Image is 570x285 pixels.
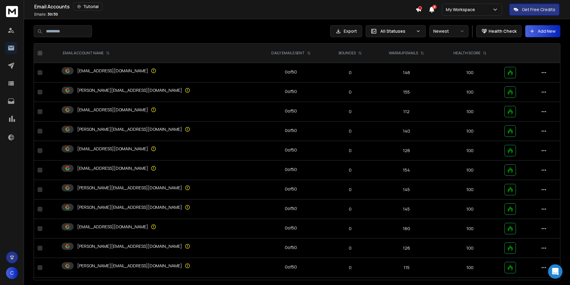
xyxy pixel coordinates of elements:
p: 0 [330,89,370,95]
td: 100 [439,121,501,141]
td: 100 [439,219,501,238]
p: [PERSON_NAME][EMAIL_ADDRESS][DOMAIN_NAME] [77,204,182,210]
td: 112 [374,102,439,121]
p: [PERSON_NAME][EMAIL_ADDRESS][DOMAIN_NAME] [77,185,182,191]
span: 30 / 30 [47,12,58,17]
td: 100 [439,199,501,219]
td: 100 [439,63,501,82]
td: 145 [374,180,439,199]
p: [EMAIL_ADDRESS][DOMAIN_NAME] [77,146,148,152]
td: 140 [374,121,439,141]
p: [EMAIL_ADDRESS][DOMAIN_NAME] [77,107,148,113]
td: 100 [439,258,501,277]
p: 0 [330,167,370,173]
p: 0 [330,70,370,76]
p: [PERSON_NAME][EMAIL_ADDRESS][DOMAIN_NAME] [77,263,182,269]
button: C [6,267,18,279]
td: 100 [439,102,501,121]
td: 146 [374,63,439,82]
div: 0 of 50 [285,225,297,231]
div: 0 of 50 [285,186,297,192]
p: DAILY EMAILS SENT [271,51,305,55]
p: [EMAIL_ADDRESS][DOMAIN_NAME] [77,165,148,171]
span: 8 [432,5,437,9]
p: 0 [330,226,370,232]
div: 0 of 50 [285,127,297,133]
p: 0 [330,128,370,134]
div: 0 of 50 [285,166,297,172]
td: 155 [374,82,439,102]
td: 100 [439,180,501,199]
button: Tutorial [73,2,102,11]
p: 0 [330,245,370,251]
p: Health Check [489,28,517,34]
div: 0 of 50 [285,88,297,94]
div: 0 of 50 [285,69,297,75]
div: 0 of 50 [285,147,297,153]
p: 0 [330,206,370,212]
td: 115 [374,258,439,277]
p: [PERSON_NAME][EMAIL_ADDRESS][DOMAIN_NAME] [77,126,182,132]
p: [PERSON_NAME][EMAIL_ADDRESS][DOMAIN_NAME] [77,87,182,93]
td: 145 [374,199,439,219]
p: [PERSON_NAME][EMAIL_ADDRESS][DOMAIN_NAME] [77,243,182,249]
p: [EMAIL_ADDRESS][DOMAIN_NAME] [77,224,148,230]
td: 100 [439,238,501,258]
p: 0 [330,187,370,193]
td: 100 [439,82,501,102]
td: 100 [439,160,501,180]
button: Export [330,25,362,37]
button: Health Check [476,25,522,37]
td: 100 [439,141,501,160]
td: 126 [374,141,439,160]
p: 0 [330,265,370,271]
p: 0 [330,109,370,115]
div: Open Intercom Messenger [548,264,562,279]
p: HEALTH SCORE [453,51,480,55]
div: 0 of 50 [285,264,297,270]
td: 126 [374,238,439,258]
td: 154 [374,160,439,180]
button: Get Free Credits [509,4,559,16]
p: 0 [330,148,370,154]
div: 0 of 50 [285,244,297,250]
p: All Statuses [380,28,413,34]
p: My Workspace [446,7,477,13]
p: WARMUP EMAILS [389,51,418,55]
div: EMAIL ACCOUNT NAME [63,51,110,55]
p: Get Free Credits [522,7,555,13]
button: Newest [429,25,468,37]
div: Email Accounts [34,2,416,11]
div: 0 of 50 [285,108,297,114]
p: BOUNCES [339,51,356,55]
p: [EMAIL_ADDRESS][DOMAIN_NAME] [77,68,148,74]
div: 0 of 50 [285,205,297,211]
p: Emails : [34,12,58,17]
button: Add New [525,25,560,37]
td: 160 [374,219,439,238]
